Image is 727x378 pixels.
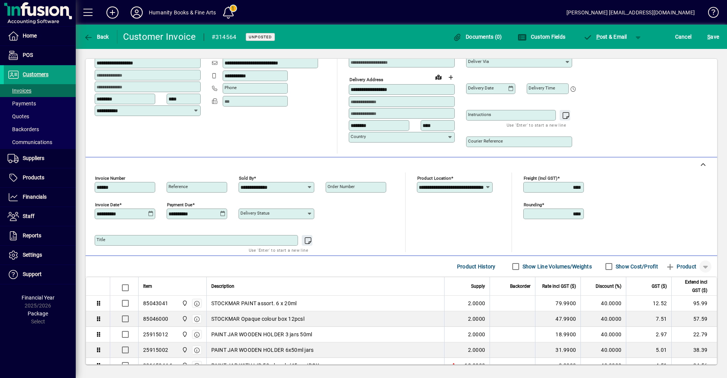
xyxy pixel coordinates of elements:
div: 47.9900 [540,315,576,323]
a: Financials [4,188,76,207]
span: STOCKMAR Opaque colour box 12pcsl [211,315,304,323]
mat-label: Phone [225,85,237,90]
td: 40.0000 [580,311,626,327]
span: Communications [8,139,52,145]
div: Customer Invoice [123,31,196,43]
td: 22.79 [671,327,717,342]
td: 5.01 [626,342,671,358]
span: Back [84,34,109,40]
a: Reports [4,226,76,245]
div: [PERSON_NAME] [EMAIL_ADDRESS][DOMAIN_NAME] [566,6,695,19]
a: Home [4,27,76,45]
span: Staff [23,213,34,219]
a: Staff [4,207,76,226]
mat-label: Instructions [468,112,491,117]
div: Humanity Books & Fine Arts [149,6,216,19]
span: 2.0000 [468,300,485,307]
button: Documents (0) [451,30,504,44]
mat-label: Rounding [524,202,542,207]
span: Product History [457,260,496,273]
button: Choose address [445,71,457,83]
a: Suppliers [4,149,76,168]
button: Add [100,6,125,19]
span: Humanity Books & Fine Art Supplies [180,361,189,370]
span: Description [211,282,234,290]
span: Customers [23,71,48,77]
a: Settings [4,246,76,265]
mat-label: Sold by [239,176,254,181]
span: Cancel [675,31,692,43]
span: Discount (%) [596,282,621,290]
mat-label: Reference [168,184,188,189]
app-page-header-button: Back [76,30,117,44]
td: 2.97 [626,327,671,342]
span: Reports [23,232,41,238]
td: 7.51 [626,311,671,327]
span: 2.0000 [468,315,485,323]
mat-label: Invoice number [95,176,125,181]
span: 2.0000 [468,331,485,338]
span: Item [143,282,152,290]
button: Profile [125,6,149,19]
td: 4.51 [626,358,671,373]
span: Products [23,174,44,180]
span: Humanity Books & Fine Art Supplies [180,299,189,307]
td: 40.0000 [580,358,626,373]
span: Humanity Books & Fine Art Supplies [180,346,189,354]
button: Product History [454,260,499,273]
a: Quotes [4,110,76,123]
span: PAINT JAR WOODEN HOLDER 3 jars 50ml [211,331,312,338]
span: Documents (0) [453,34,502,40]
span: Financials [23,194,47,200]
mat-hint: Use 'Enter' to start a new line [249,246,308,254]
span: STOCKMAR PAINT assort. 6 x 20ml [211,300,297,307]
span: Product [666,260,696,273]
td: 40.0000 [580,296,626,311]
td: 40.0000 [580,327,626,342]
a: View on map [432,71,445,83]
span: Settings [23,252,42,258]
td: 57.59 [671,311,717,327]
mat-hint: Use 'Enter' to start a new line [507,121,566,129]
span: PAINT JAR WOODEN HOLDER 6x50ml jars [211,346,314,354]
a: Support [4,265,76,284]
a: Products [4,168,76,187]
div: 85046000 [143,315,168,323]
span: ost & Email [583,34,627,40]
span: Suppliers [23,155,44,161]
span: POS [23,52,33,58]
mat-label: Order number [328,184,355,189]
mat-label: Freight (incl GST) [524,176,557,181]
button: Custom Fields [516,30,567,44]
span: Backorders [8,126,39,132]
div: #314564 [212,31,237,43]
div: 31.9900 [540,346,576,354]
mat-label: Invoice date [95,202,119,207]
a: Communications [4,136,76,149]
a: Invoices [4,84,76,97]
mat-label: Courier Reference [468,138,503,144]
span: Home [23,33,37,39]
mat-label: Title [97,237,105,242]
span: Invoices [8,88,31,94]
a: Backorders [4,123,76,136]
label: Show Line Volumes/Weights [521,263,592,270]
div: 25915012 [143,331,168,338]
div: 3.2000 [540,362,576,369]
mat-label: Product location [417,176,451,181]
div: 79.9900 [540,300,576,307]
td: 40.0000 [580,342,626,358]
span: Humanity Books & Fine Art Supplies [180,330,189,339]
span: PAINT JAR WITH LID 50ml each (45pcs/BOX [211,362,320,369]
span: Rate incl GST ($) [542,282,576,290]
span: Supply [471,282,485,290]
span: Unposted [249,35,272,39]
span: ave [707,31,719,43]
mat-label: Payment due [167,202,192,207]
span: S [707,34,710,40]
button: Back [82,30,111,44]
span: Financial Year [22,295,55,301]
span: Custom Fields [518,34,565,40]
span: Extend incl GST ($) [676,278,707,295]
td: 12.52 [626,296,671,311]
